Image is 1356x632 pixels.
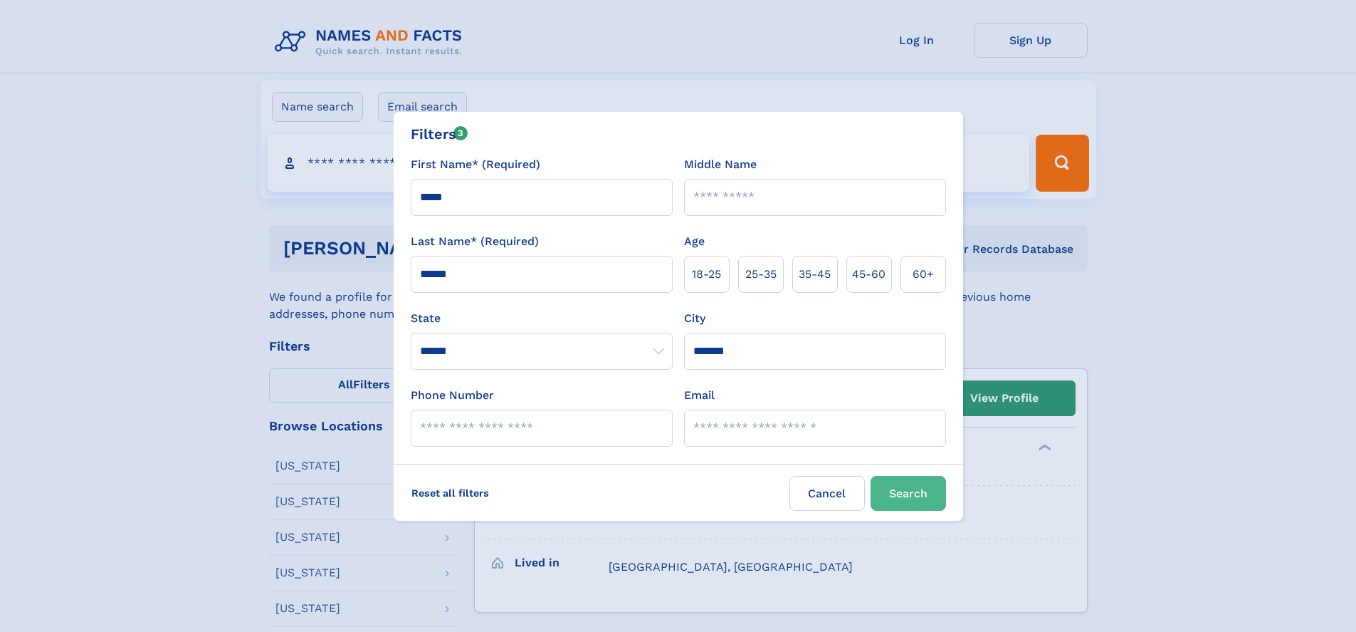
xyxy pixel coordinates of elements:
[411,123,468,145] div: Filters
[411,233,539,250] label: Last Name* (Required)
[684,233,705,250] label: Age
[411,387,494,404] label: Phone Number
[411,156,540,173] label: First Name* (Required)
[402,476,498,510] label: Reset all filters
[684,310,705,327] label: City
[692,266,721,283] span: 18‑25
[684,387,715,404] label: Email
[684,156,757,173] label: Middle Name
[852,266,885,283] span: 45‑60
[871,476,946,511] button: Search
[913,266,934,283] span: 60+
[745,266,777,283] span: 25‑35
[799,266,831,283] span: 35‑45
[411,310,673,327] label: State
[789,476,865,511] label: Cancel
